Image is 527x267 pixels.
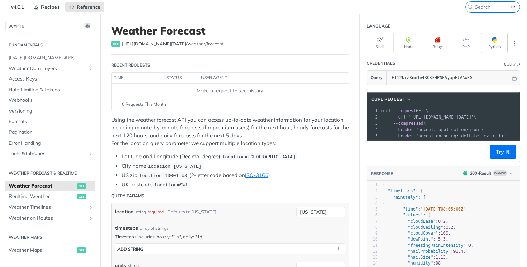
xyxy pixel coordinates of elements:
span: 0.2 [438,219,446,224]
div: 2 [367,188,378,194]
button: Query [367,71,387,85]
span: "cloudBase" [408,219,435,224]
span: 'accept: application/json' [416,127,481,132]
svg: More ellipsis [512,40,518,46]
a: Reference [65,2,104,12]
th: status [164,73,199,84]
a: Formats [5,116,95,127]
span: get [111,41,120,47]
li: UK postcode [122,181,349,189]
button: 200200-ResultExample [460,170,516,177]
div: Query [504,62,516,67]
span: 200 [463,171,467,175]
span: Pagination [9,129,93,136]
button: Show subpages for Weather Timelines [88,205,93,210]
button: Copy to clipboard [371,146,380,157]
button: Node [395,33,422,53]
div: 3 [367,194,378,200]
a: Tools & LibrariesShow subpages for Tools & Libraries [5,148,95,159]
span: https://api.tomorrow.io/v4/weather/forecast [122,40,223,47]
div: 3 [367,120,379,127]
span: get [77,183,86,189]
span: "[DATE]T08:05:00Z" [420,207,466,212]
span: 5.3 [438,237,446,242]
span: : , [383,225,456,230]
svg: Search [467,4,473,10]
span: : { [383,213,430,218]
div: 5 [367,206,378,212]
a: Weather Data LayersShow subpages for Weather Data Layers [5,63,95,74]
span: Webhooks [9,97,93,104]
span: \ [381,121,426,126]
span: Recipes [41,4,60,10]
span: get [77,247,86,253]
span: --header [393,127,413,132]
a: [DATE][DOMAIN_NAME] APIs [5,53,95,63]
span: Weather Forecast [9,183,75,190]
span: { [383,201,385,206]
span: : , [383,237,448,242]
div: 10 [367,236,378,242]
a: ISO-3166 [245,172,268,178]
a: Weather on RoutesShow subpages for Weather on Routes [5,213,95,223]
div: 9 [367,230,378,236]
span: Tools & Libraries [9,150,86,157]
span: location=SW1 [154,183,188,188]
a: Access Keys [5,74,95,84]
h2: Weather Maps [5,234,95,241]
span: 'accept-encoding: deflate, gzip, br' [416,133,506,138]
div: Make a request to see history. [114,87,346,94]
div: Recent Requests [111,62,150,68]
div: 5 [367,133,379,139]
span: "hailSize" [408,255,433,260]
button: RESPONSE [371,170,394,177]
span: [DATE][DOMAIN_NAME] APIs [9,54,93,61]
button: Shell [367,33,394,53]
label: location [115,207,133,217]
div: ADD string [117,246,143,252]
div: required [148,207,164,217]
span: cURL Request [371,96,405,102]
div: 1 [367,108,379,114]
button: JUMP TO⌘/ [5,21,95,31]
button: More Languages [510,38,520,48]
span: Weather Maps [9,247,75,254]
div: 4 [367,200,378,206]
h2: Weather Forecast & realtime [5,170,95,176]
button: Hide [511,74,518,81]
span: Query [371,75,383,81]
button: Show subpages for Weather Data Layers [88,66,93,71]
span: Versioning [9,108,93,115]
h2: Fundamentals [5,42,95,48]
span: - [436,237,438,242]
span: "hailProbability" [408,249,451,254]
span: \ [381,115,476,120]
span: location=10001 US [139,173,187,178]
a: Rate Limiting & Tokens [5,85,95,95]
span: \ [381,127,484,132]
p: Timesteps includes: hourly: "1h", daily: "1d" [115,234,345,240]
span: Realtime Weather [9,193,75,200]
th: time [112,73,164,84]
div: 4 [367,127,379,133]
span: --url [393,115,406,120]
a: Weather Mapsget [5,245,95,255]
span: : , [383,249,466,254]
span: 0 [468,243,471,248]
a: Pagination [5,127,95,138]
span: "freezingRainIntensity" [408,243,466,248]
span: Weather Timelines [9,204,86,211]
span: "timelines" [388,189,415,193]
span: Formats [9,118,93,125]
input: apikey [388,71,511,85]
li: US zip (2-letter code based on ) [122,171,349,180]
div: 14 [367,260,378,266]
span: "dewPoint" [408,237,433,242]
span: Access Keys [9,76,93,83]
span: curl [381,108,391,113]
span: Error Handling [9,140,93,147]
span: Reference [77,4,100,10]
span: 91.4 [453,249,463,254]
div: 13 [367,254,378,260]
span: --header [393,133,413,138]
